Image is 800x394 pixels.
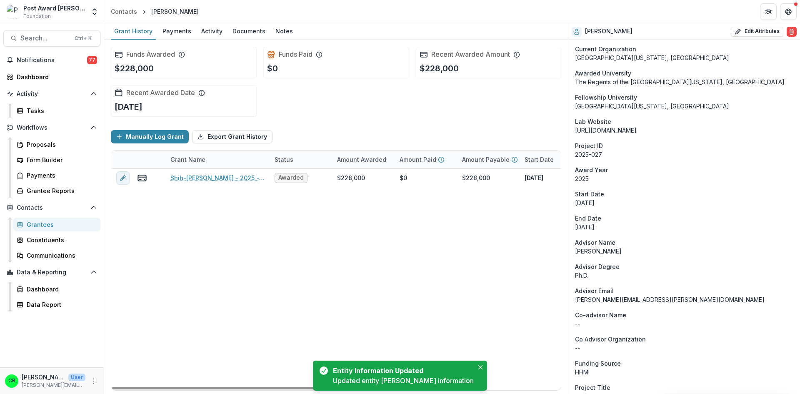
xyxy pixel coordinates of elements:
[107,5,202,18] nav: breadcrumb
[13,168,100,182] a: Payments
[27,140,94,149] div: Proposals
[279,50,312,58] h2: Funds Paid
[760,3,777,20] button: Partners
[87,56,97,64] span: 77
[462,155,510,164] p: Amount Payable
[270,151,332,168] div: Status
[475,362,485,372] button: Close
[27,300,94,309] div: Data Report
[27,186,94,195] div: Grantee Reports
[575,117,611,126] span: Lab Website
[780,3,797,20] button: Get Help
[17,204,87,211] span: Contacts
[395,151,457,168] div: Amount Paid
[420,62,459,75] p: $228,000
[431,50,510,58] h2: Recent Awarded Amount
[126,50,175,58] h2: Funds Awarded
[575,319,793,328] p: --
[111,23,156,40] a: Grant History
[272,25,296,37] div: Notes
[332,151,395,168] div: Amount Awarded
[13,184,100,198] a: Grantee Reports
[575,335,646,344] span: Co Advisor Organization
[520,151,582,168] div: Start Date
[575,166,608,174] span: Award Year
[575,198,793,207] p: [DATE]
[165,151,270,168] div: Grant Name
[116,171,130,185] button: edit
[585,28,632,35] h2: [PERSON_NAME]
[3,70,100,84] a: Dashboard
[73,34,93,43] div: Ctrl + K
[13,138,100,151] a: Proposals
[3,87,100,100] button: Open Activity
[3,30,100,47] button: Search...
[17,73,94,81] div: Dashboard
[3,53,100,67] button: Notifications77
[278,174,304,181] span: Awarded
[333,366,470,376] div: Entity Information Updated
[23,4,85,13] div: Post Award [PERSON_NAME] Childs Memorial Fund
[332,155,391,164] div: Amount Awarded
[575,174,793,183] p: 2025
[20,34,70,42] span: Search...
[575,53,793,62] p: [GEOGRAPHIC_DATA][US_STATE], [GEOGRAPHIC_DATA]
[13,218,100,231] a: Grantees
[575,126,793,135] p: [URL][DOMAIN_NAME]
[575,383,610,392] span: Project Title
[575,69,631,78] span: Awarded University
[8,378,15,384] div: Christina Bruno
[22,381,85,389] p: [PERSON_NAME][EMAIL_ADDRESS][PERSON_NAME][DOMAIN_NAME]
[27,156,94,164] div: Form Builder
[107,5,140,18] a: Contacts
[3,201,100,214] button: Open Contacts
[17,57,87,64] span: Notifications
[575,368,793,376] p: HHMI
[13,233,100,247] a: Constituents
[3,121,100,134] button: Open Workflows
[68,374,85,381] p: User
[229,25,269,37] div: Documents
[27,106,94,115] div: Tasks
[575,141,603,150] span: Project ID
[17,90,87,98] span: Activity
[575,247,793,256] p: [PERSON_NAME]
[229,23,269,40] a: Documents
[170,173,265,182] a: Shih-[PERSON_NAME] - 2025 - [PERSON_NAME] Memorial Fund - Fellowship Application
[3,266,100,279] button: Open Data & Reporting
[575,214,601,223] span: End Date
[13,153,100,167] a: Form Builder
[192,130,272,143] button: Export Grant History
[23,13,51,20] span: Foundation
[111,130,189,143] button: Manually Log Grant
[27,171,94,180] div: Payments
[575,78,793,86] p: The Regents of the [GEOGRAPHIC_DATA][US_STATE], [GEOGRAPHIC_DATA]
[27,285,94,294] div: Dashboard
[575,223,793,231] p: [DATE]
[111,7,137,16] div: Contacts
[27,220,94,229] div: Grantees
[27,236,94,244] div: Constituents
[575,311,626,319] span: Co-advisor Name
[575,238,615,247] span: Advisor Name
[13,282,100,296] a: Dashboard
[575,286,614,295] span: Advisor Email
[198,23,226,40] a: Activity
[7,5,20,18] img: Post Award Jane Coffin Childs Memorial Fund
[731,27,783,37] button: Edit Attributes
[575,344,793,352] p: --
[457,151,520,168] div: Amount Payable
[115,62,154,75] p: $228,000
[151,7,199,16] div: [PERSON_NAME]
[520,155,559,164] div: Start Date
[575,150,793,159] p: 2025-027
[13,104,100,118] a: Tasks
[126,89,195,97] h2: Recent Awarded Date
[198,25,226,37] div: Activity
[159,25,195,37] div: Payments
